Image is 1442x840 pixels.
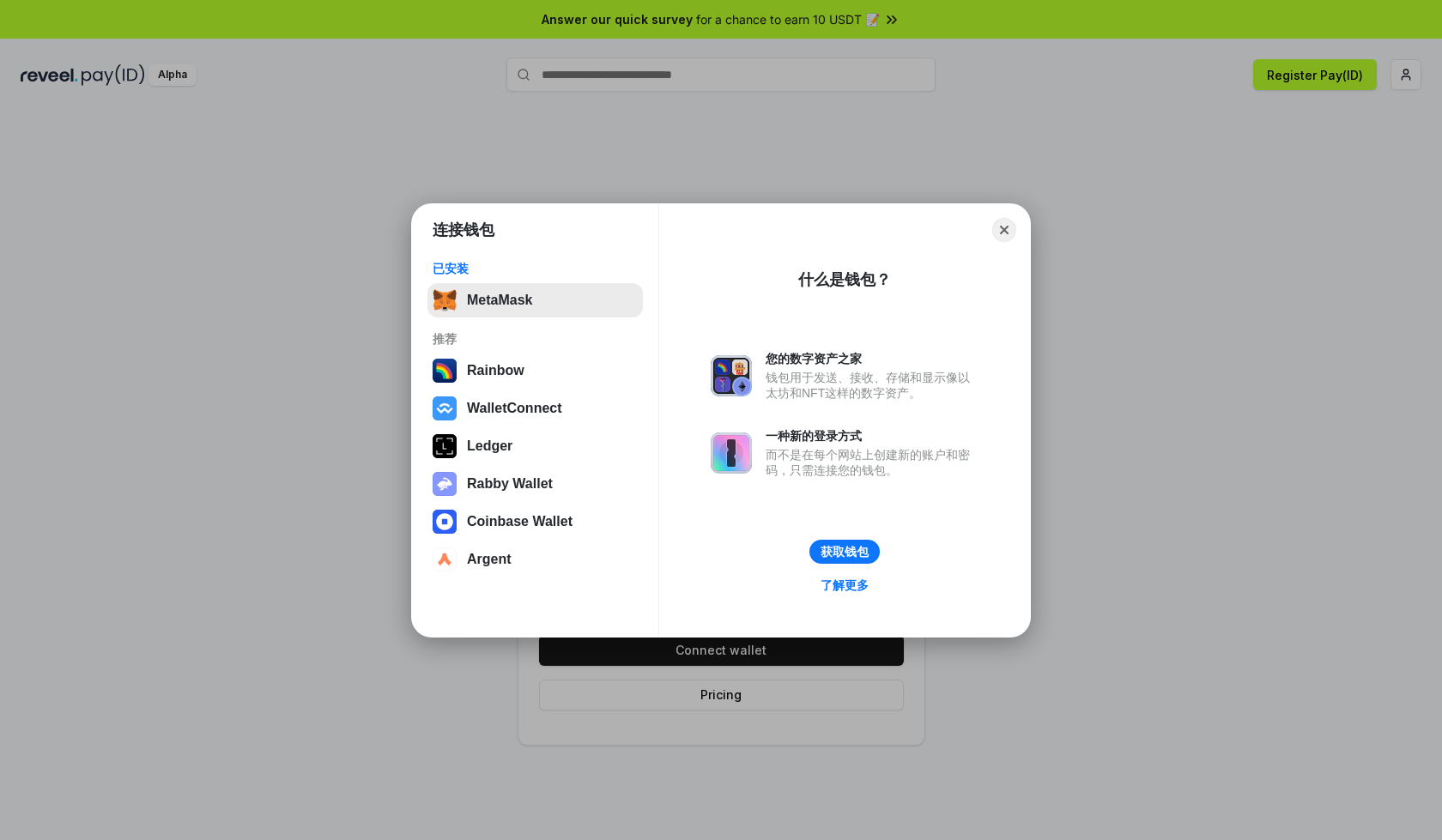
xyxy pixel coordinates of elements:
[433,472,457,496] img: svg+xml,%3Csvg%20xmlns%3D%22http%3A%2F%2Fwww.w3.org%2F2000%2Fsvg%22%20fill%3D%22none%22%20viewBox...
[433,434,457,458] img: svg+xml,%3Csvg%20xmlns%3D%22http%3A%2F%2Fwww.w3.org%2F2000%2Fsvg%22%20width%3D%2228%22%20height%3...
[433,396,457,420] img: svg+xml,%3Csvg%20width%3D%2228%22%20height%3D%2228%22%20viewBox%3D%220%200%2028%2028%22%20fill%3D...
[433,220,494,240] h1: 连接钱包
[467,476,553,492] div: Rabby Wallet
[433,359,457,383] img: svg+xml,%3Csvg%20width%3D%22120%22%20height%3D%22120%22%20viewBox%3D%220%200%20120%20120%22%20fil...
[467,438,512,454] div: Ledger
[467,401,562,416] div: WalletConnect
[427,542,643,577] button: Argent
[427,429,643,463] button: Ledger
[766,428,978,444] div: 一种新的登录方式
[467,293,532,308] div: MetaMask
[810,574,879,596] a: 了解更多
[433,261,638,276] div: 已安装
[766,351,978,366] div: 您的数字资产之家
[821,577,869,593] div: 了解更多
[992,218,1016,242] button: Close
[427,354,643,388] button: Rainbow
[766,447,978,478] div: 而不是在每个网站上创建新的账户和密码，只需连接您的钱包。
[433,510,457,534] img: svg+xml,%3Csvg%20width%3D%2228%22%20height%3D%2228%22%20viewBox%3D%220%200%2028%2028%22%20fill%3D...
[433,331,638,347] div: 推荐
[467,363,524,378] div: Rainbow
[467,552,512,567] div: Argent
[427,467,643,501] button: Rabby Wallet
[467,514,573,529] div: Coinbase Wallet
[766,370,978,401] div: 钱包用于发送、接收、存储和显示像以太坊和NFT这样的数字资产。
[798,269,891,290] div: 什么是钱包？
[809,540,880,564] button: 获取钱包
[427,505,643,539] button: Coinbase Wallet
[433,547,457,571] img: svg+xml,%3Csvg%20width%3D%2228%22%20height%3D%2228%22%20viewBox%3D%220%200%2028%2028%22%20fill%3D...
[711,355,752,396] img: svg+xml,%3Csvg%20xmlns%3D%22http%3A%2F%2Fwww.w3.org%2F2000%2Fsvg%22%20fill%3D%22none%22%20viewBox...
[433,288,457,312] img: svg+xml,%3Csvg%20fill%3D%22none%22%20height%3D%2233%22%20viewBox%3D%220%200%2035%2033%22%20width%...
[711,432,752,474] img: svg+xml,%3Csvg%20xmlns%3D%22http%3A%2F%2Fwww.w3.org%2F2000%2Fsvg%22%20fill%3D%22none%22%20viewBox...
[821,544,869,559] div: 获取钱包
[427,283,643,317] button: MetaMask
[427,391,643,426] button: WalletConnect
